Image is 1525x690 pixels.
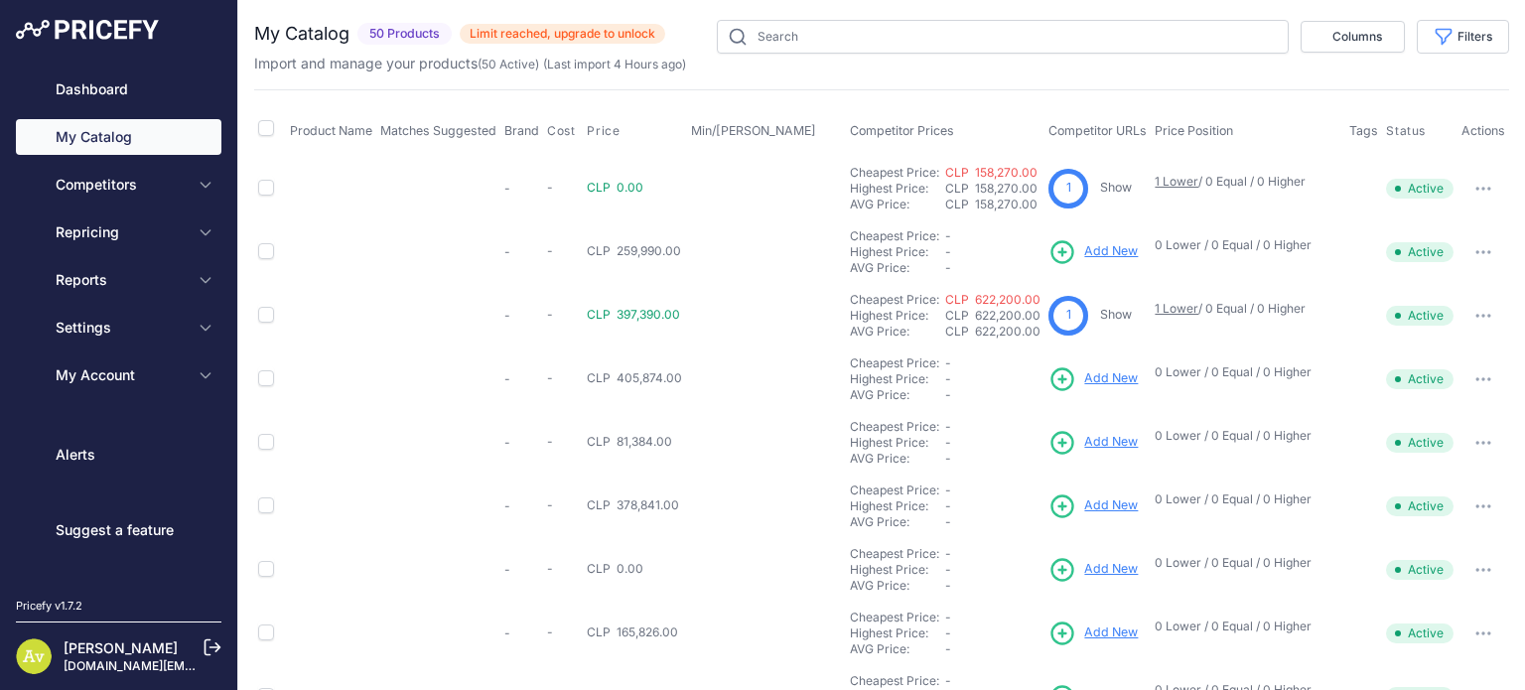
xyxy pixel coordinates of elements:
[357,23,452,46] span: 50 Products
[254,20,349,48] h2: My Catalog
[850,546,939,561] a: Cheapest Price:
[1155,123,1233,138] span: Price Position
[945,419,951,434] span: -
[1100,180,1132,195] a: Show
[1386,433,1454,453] span: Active
[56,318,186,338] span: Settings
[1386,179,1454,199] span: Active
[547,624,553,639] span: -
[587,624,678,639] span: CLP 165,826.00
[56,175,186,195] span: Competitors
[850,641,945,657] div: AVG Price:
[1155,301,1329,317] p: / 0 Equal / 0 Higher
[850,451,945,467] div: AVG Price:
[1417,20,1509,54] button: Filters
[945,435,951,450] span: -
[16,214,221,250] button: Repricing
[64,658,370,673] a: [DOMAIN_NAME][EMAIL_ADDRESS][DOMAIN_NAME]
[1155,555,1329,571] p: 0 Lower / 0 Equal / 0 Higher
[945,181,1038,196] span: CLP 158,270.00
[1386,369,1454,389] span: Active
[587,123,620,139] span: Price
[945,578,951,593] span: -
[945,324,1040,340] div: CLP 622,200.00
[850,308,945,324] div: Highest Price:
[587,307,680,322] span: CLP 397,390.00
[945,197,1040,212] div: CLP 158,270.00
[460,24,665,44] span: Limit reached, upgrade to unlock
[850,123,954,138] span: Competitor Prices
[945,228,951,243] span: -
[1386,242,1454,262] span: Active
[850,371,945,387] div: Highest Price:
[547,180,553,195] span: -
[945,625,951,640] span: -
[850,514,945,530] div: AVG Price:
[380,123,496,138] span: Matches Suggested
[850,673,939,688] a: Cheapest Price:
[1386,623,1454,643] span: Active
[945,244,951,259] span: -
[1066,306,1071,325] span: 1
[850,387,945,403] div: AVG Price:
[16,310,221,345] button: Settings
[254,54,686,73] p: Import and manage your products
[1084,560,1138,579] span: Add New
[850,197,945,212] div: AVG Price:
[16,512,221,548] a: Suggest a feature
[850,419,939,434] a: Cheapest Price:
[1386,560,1454,580] span: Active
[1155,428,1329,444] p: 0 Lower / 0 Equal / 0 Higher
[1461,123,1505,138] span: Actions
[945,514,951,529] span: -
[543,57,686,71] span: (Last import 4 Hours ago)
[1048,365,1138,393] a: Add New
[587,243,681,258] span: CLP 259,990.00
[691,123,816,138] span: Min/[PERSON_NAME]
[1084,433,1138,452] span: Add New
[1048,123,1147,138] span: Competitor URLs
[850,610,939,624] a: Cheapest Price:
[290,123,372,138] span: Product Name
[587,434,672,449] span: CLP 81,384.00
[504,181,539,197] p: -
[945,387,951,402] span: -
[504,435,539,451] p: -
[1155,174,1198,189] a: 1 Lower
[717,20,1289,54] input: Search
[1155,491,1329,507] p: 0 Lower / 0 Equal / 0 Higher
[945,641,951,656] span: -
[16,437,221,473] a: Alerts
[587,123,624,139] button: Price
[945,165,1038,180] a: CLP 158,270.00
[945,562,951,577] span: -
[16,71,221,107] a: Dashboard
[547,307,553,322] span: -
[16,119,221,155] a: My Catalog
[547,123,579,139] button: Cost
[504,123,539,138] span: Brand
[547,561,553,576] span: -
[16,167,221,203] button: Competitors
[1301,21,1405,53] button: Columns
[16,20,159,40] img: Pricefy Logo
[1155,174,1329,190] p: / 0 Equal / 0 Higher
[850,324,945,340] div: AVG Price:
[504,308,539,324] p: -
[1066,179,1071,198] span: 1
[478,57,539,71] span: ( )
[850,165,939,180] a: Cheapest Price:
[850,181,945,197] div: Highest Price:
[945,610,951,624] span: -
[64,639,178,656] a: [PERSON_NAME]
[1386,123,1430,139] button: Status
[587,497,679,512] span: CLP 378,841.00
[945,451,951,466] span: -
[1349,123,1378,138] span: Tags
[850,498,945,514] div: Highest Price:
[1048,429,1138,457] a: Add New
[945,483,951,497] span: -
[504,625,539,641] p: -
[587,561,643,576] span: CLP 0.00
[56,222,186,242] span: Repricing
